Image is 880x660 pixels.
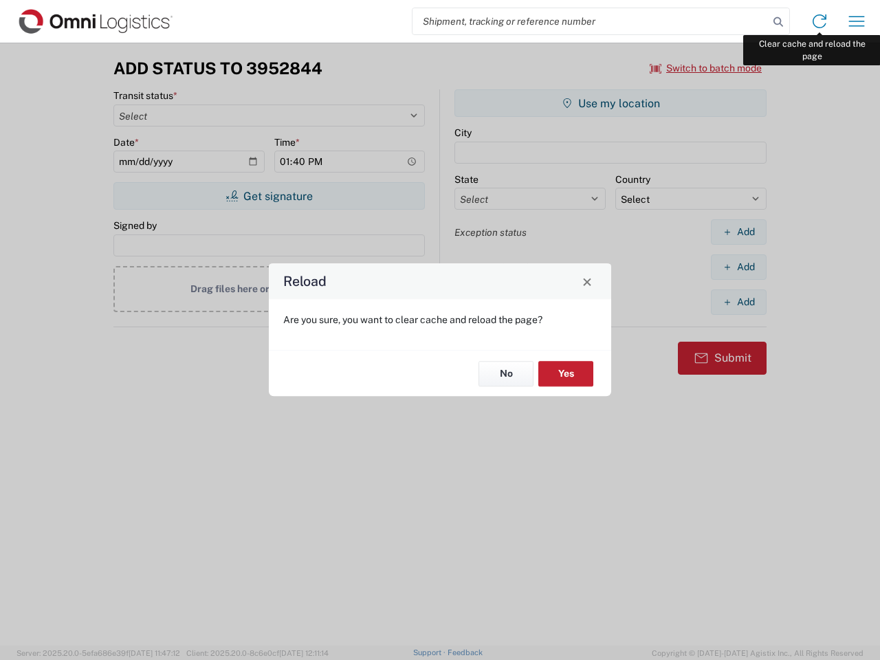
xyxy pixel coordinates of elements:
button: Close [577,272,597,291]
button: No [478,361,533,386]
h4: Reload [283,272,327,291]
p: Are you sure, you want to clear cache and reload the page? [283,313,597,326]
input: Shipment, tracking or reference number [412,8,769,34]
button: Yes [538,361,593,386]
